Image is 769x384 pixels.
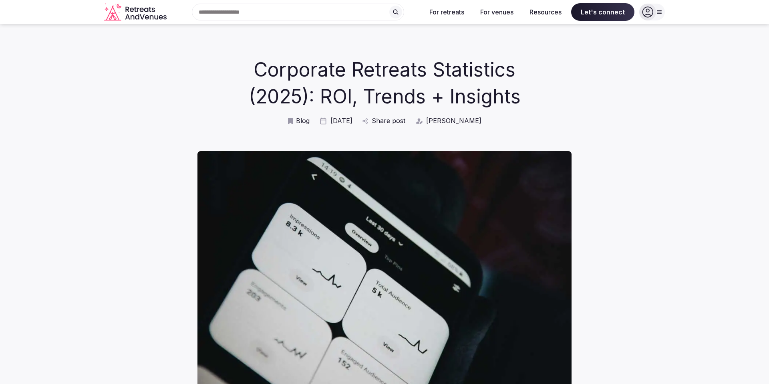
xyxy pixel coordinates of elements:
[523,3,568,21] button: Resources
[571,3,634,21] span: Let's connect
[288,116,310,125] a: Blog
[104,3,168,21] svg: Retreats and Venues company logo
[426,116,481,125] span: [PERSON_NAME]
[372,116,405,125] span: Share post
[296,116,310,125] span: Blog
[221,56,548,110] h1: Corporate Retreats Statistics (2025): ROI, Trends + Insights
[415,116,481,125] a: [PERSON_NAME]
[474,3,520,21] button: For venues
[104,3,168,21] a: Visit the homepage
[423,3,471,21] button: For retreats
